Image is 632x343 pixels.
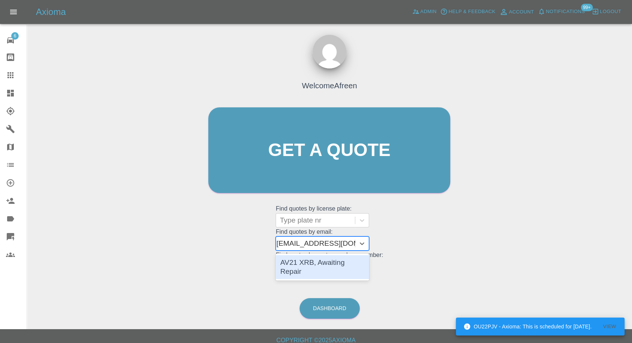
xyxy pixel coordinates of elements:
div: OU22PJV - Axioma: This is scheduled for [DATE]. [463,320,592,333]
grid: Find quotes by customer phone number: [276,252,383,274]
a: Account [497,6,536,18]
span: Notifications [546,7,585,16]
a: Admin [410,6,439,18]
button: Help & Feedback [438,6,497,18]
button: Logout [590,6,623,18]
a: Dashboard [300,298,360,319]
button: Open drawer [4,3,22,21]
span: Help & Feedback [448,7,495,16]
h4: Welcome Afreen [302,80,357,91]
grid: Find quotes by email: [276,229,383,251]
div: AV21 XRB, Awaiting Repair [276,255,369,279]
button: Notifications [536,6,587,18]
span: Account [509,8,534,16]
span: Admin [420,7,437,16]
a: Get a quote [208,107,450,193]
button: View [598,321,622,333]
span: 6 [11,32,19,40]
grid: Find quotes by license plate: [276,205,383,227]
h5: Axioma [36,6,66,18]
img: ... [313,35,346,68]
span: Logout [600,7,621,16]
span: 99+ [581,4,593,11]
